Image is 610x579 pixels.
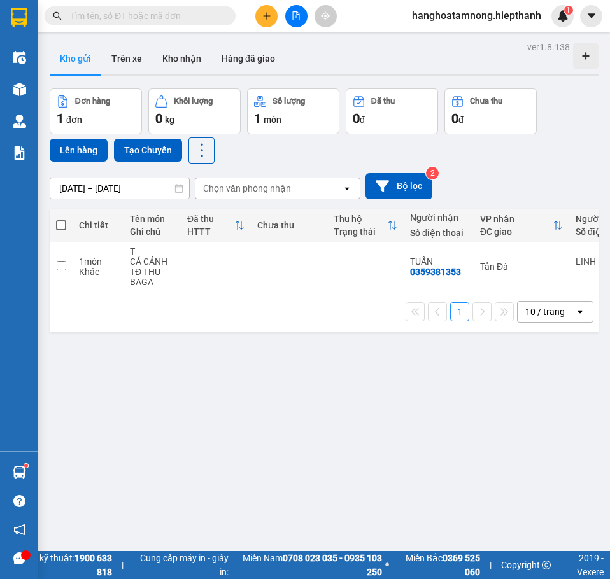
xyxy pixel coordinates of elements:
div: Trạng thái [334,227,387,237]
button: caret-down [580,5,602,27]
span: notification [13,524,25,536]
sup: 2 [426,167,439,179]
img: solution-icon [13,146,26,160]
button: Trên xe [101,43,152,74]
span: 1 [566,6,571,15]
button: Tạo Chuyến [114,139,182,162]
img: warehouse-icon [13,51,26,64]
button: Đã thu0đ [346,88,438,134]
span: plus [262,11,271,20]
th: Toggle SortBy [181,209,251,242]
span: | [490,558,492,572]
th: Toggle SortBy [474,209,569,242]
span: search [53,11,62,20]
span: question-circle [13,495,25,507]
th: Toggle SortBy [327,209,404,242]
div: Tản Đà [480,262,563,272]
button: Chưa thu0đ [444,88,537,134]
button: 1 [450,302,469,321]
div: Khác [79,267,117,277]
img: icon-new-feature [557,10,569,22]
div: Đã thu [187,214,234,224]
div: Tạo kho hàng mới [573,43,599,69]
div: T [130,246,174,256]
span: kg [165,115,174,125]
button: Đơn hàng1đơn [50,88,142,134]
button: Khối lượng0kg [148,88,241,134]
span: caret-down [586,10,597,22]
div: Chọn văn phòng nhận [203,182,291,195]
div: Chưa thu [257,220,321,230]
div: Tên món [130,214,174,224]
div: 1 món [79,256,117,267]
span: 0 [155,111,162,126]
button: Kho nhận [152,43,211,74]
div: Khối lượng [174,97,213,106]
span: copyright [542,561,551,569]
div: Số điện thoại [410,228,467,238]
span: Miền Nam [232,551,382,579]
button: Hàng đã giao [211,43,285,74]
button: plus [255,5,278,27]
button: file-add [285,5,308,27]
span: Miền Bắc [392,551,480,579]
div: Chưa thu [470,97,502,106]
div: 10 / trang [525,305,565,318]
span: đ [458,115,464,125]
div: Thu hộ [334,214,387,224]
div: VP nhận [480,214,553,224]
span: món [264,115,281,125]
div: Ghi chú [130,227,174,237]
div: Chi tiết [79,220,117,230]
button: Lên hàng [50,139,108,162]
div: Số lượng [273,97,305,106]
sup: 1 [564,6,573,15]
div: Đơn hàng [75,97,110,106]
strong: 0708 023 035 - 0935 103 250 [283,553,382,577]
div: ĐC giao [480,227,553,237]
strong: 1900 633 818 [74,553,112,577]
span: hanghoatamnong.hiepthanh [402,8,551,24]
sup: 1 [24,464,28,468]
button: Bộ lọc [365,173,432,199]
span: đ [360,115,365,125]
img: warehouse-icon [13,83,26,96]
span: đơn [66,115,82,125]
span: 0 [353,111,360,126]
span: file-add [292,11,301,20]
input: Tìm tên, số ĐT hoặc mã đơn [70,9,220,23]
div: TUẤN [410,256,467,267]
img: warehouse-icon [13,115,26,128]
div: CÁ CẢNH TĐ THU BAGA [130,256,174,287]
div: 0359381353 [410,267,461,277]
span: aim [321,11,330,20]
img: logo-vxr [11,8,27,27]
div: HTTT [187,227,234,237]
span: 0 [451,111,458,126]
span: Cung cấp máy in - giấy in: [133,551,228,579]
div: Đã thu [371,97,395,106]
span: 1 [57,111,64,126]
button: Kho gửi [50,43,101,74]
span: | [122,558,124,572]
input: Select a date range. [50,178,189,199]
span: 1 [254,111,261,126]
img: warehouse-icon [13,466,26,479]
div: Người nhận [410,213,467,223]
strong: 0369 525 060 [443,553,480,577]
span: ⚪️ [385,562,389,568]
div: ver 1.8.138 [527,40,570,54]
svg: open [342,183,352,193]
button: aim [315,5,337,27]
svg: open [575,307,585,317]
span: message [13,552,25,564]
button: Số lượng1món [247,88,339,134]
